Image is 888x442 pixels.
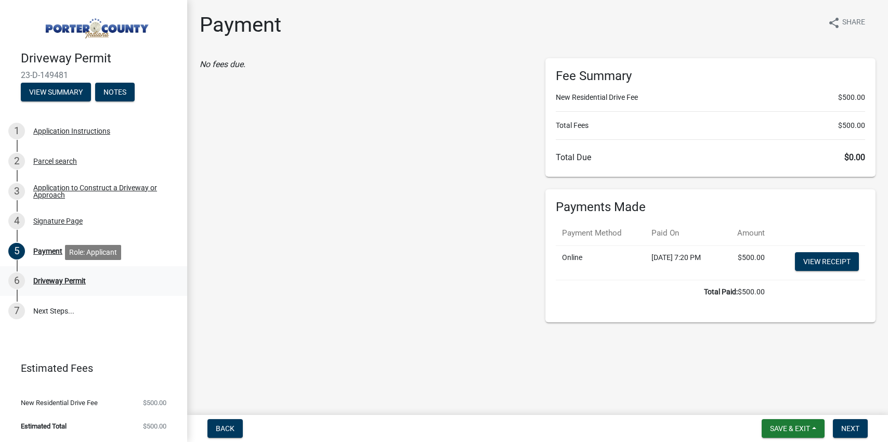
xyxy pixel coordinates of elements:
div: Role: Applicant [65,245,121,260]
button: Back [207,419,243,438]
wm-modal-confirm: Notes [95,88,135,97]
i: No fees due. [200,59,245,69]
a: Estimated Fees [8,358,171,379]
h6: Total Due [556,152,865,162]
div: 7 [8,303,25,319]
b: Total Paid: [704,288,738,296]
div: Application to Construct a Driveway or Approach [33,184,171,199]
span: $0.00 [844,152,865,162]
div: Payment [33,248,62,255]
div: 5 [8,243,25,259]
button: Next [833,419,868,438]
wm-modal-confirm: Summary [21,88,91,97]
li: Total Fees [556,120,865,131]
div: Parcel search [33,158,77,165]
a: View receipt [795,252,859,271]
h6: Fee Summary [556,69,865,84]
h6: Payments Made [556,200,865,215]
button: Save & Exit [762,419,825,438]
span: Next [841,424,859,433]
span: Estimated Total [21,423,67,430]
div: 6 [8,272,25,289]
button: View Summary [21,83,91,101]
th: Payment Method [556,221,645,245]
th: Paid On [645,221,722,245]
div: 3 [8,183,25,200]
i: share [828,17,840,29]
div: 1 [8,123,25,139]
span: Save & Exit [770,424,810,433]
span: Back [216,424,234,433]
li: New Residential Drive Fee [556,92,865,103]
span: $500.00 [838,92,865,103]
h1: Payment [200,12,281,37]
h4: Driveway Permit [21,51,179,66]
td: $500.00 [556,280,771,304]
span: New Residential Drive Fee [21,399,98,406]
div: Signature Page [33,217,83,225]
td: $500.00 [721,245,771,280]
td: Online [556,245,645,280]
div: 4 [8,213,25,229]
button: shareShare [819,12,873,33]
span: 23-D-149481 [21,70,166,80]
span: $500.00 [838,120,865,131]
img: Porter County, Indiana [21,11,171,40]
div: Driveway Permit [33,277,86,284]
span: $500.00 [143,399,166,406]
div: Application Instructions [33,127,110,135]
th: Amount [721,221,771,245]
div: 2 [8,153,25,170]
td: [DATE] 7:20 PM [645,245,722,280]
span: $500.00 [143,423,166,430]
span: Share [842,17,865,29]
button: Notes [95,83,135,101]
